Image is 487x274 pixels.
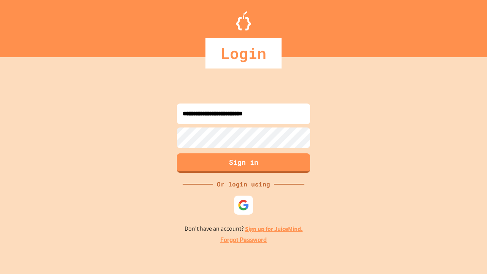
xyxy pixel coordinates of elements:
img: Logo.svg [236,11,251,30]
div: Or login using [213,180,274,189]
iframe: chat widget [455,244,479,266]
img: google-icon.svg [238,199,249,211]
a: Forgot Password [220,236,267,245]
div: Login [205,38,282,68]
button: Sign in [177,153,310,173]
a: Sign up for JuiceMind. [245,225,303,233]
iframe: chat widget [424,210,479,243]
p: Don't have an account? [185,224,303,234]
